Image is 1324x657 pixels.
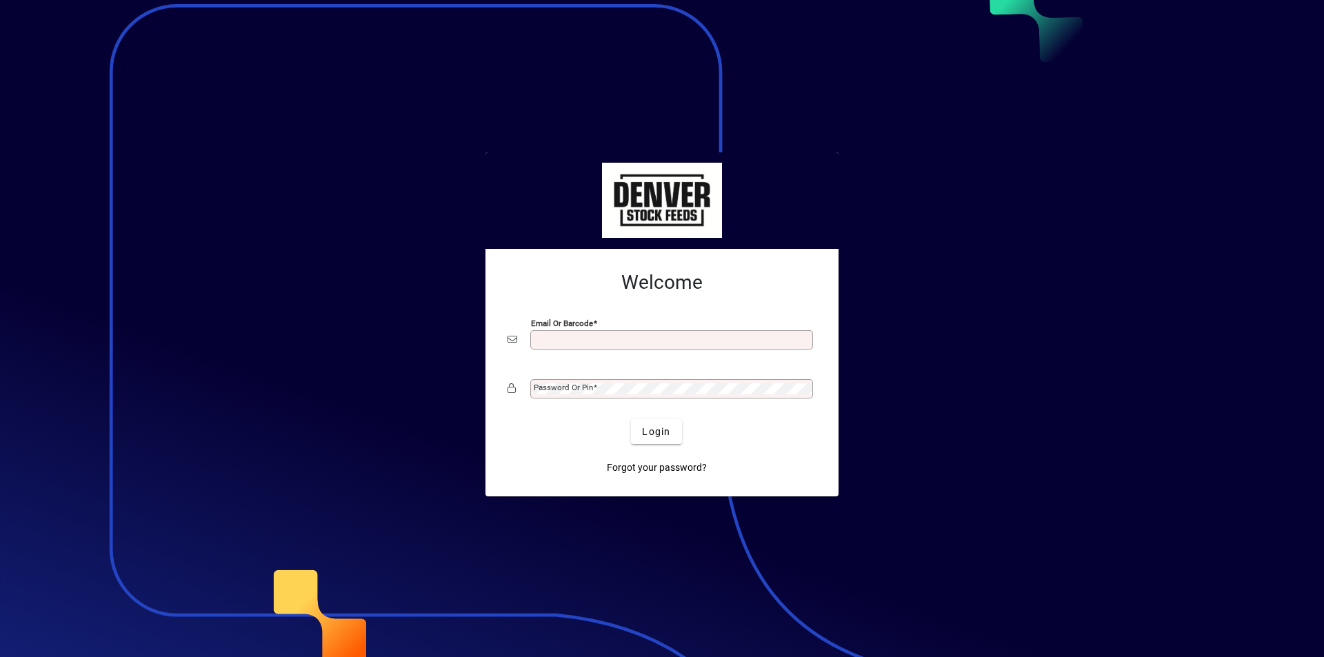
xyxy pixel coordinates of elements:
[631,419,681,444] button: Login
[508,271,816,294] h2: Welcome
[531,319,593,328] mat-label: Email or Barcode
[601,455,712,480] a: Forgot your password?
[534,383,593,392] mat-label: Password or Pin
[607,461,707,475] span: Forgot your password?
[642,425,670,439] span: Login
